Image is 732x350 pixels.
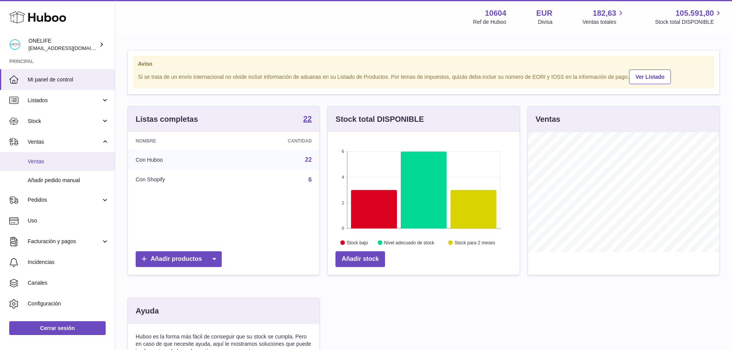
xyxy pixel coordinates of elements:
span: 105.591,80 [676,8,714,18]
span: Uso [28,217,109,224]
text: 0 [342,226,344,231]
a: 6 [308,176,312,183]
span: Ventas totales [583,18,625,26]
text: 4 [342,175,344,179]
span: 182,63 [593,8,616,18]
span: Añadir pedido manual [28,177,109,184]
strong: 22 [303,115,312,123]
h3: Ventas [536,114,560,124]
div: Ref de Huboo [473,18,506,26]
span: Configuración [28,300,109,307]
a: 182,63 Ventas totales [583,8,625,26]
text: Nivel adecuado de stock [384,240,435,245]
span: Pedidos [28,196,101,204]
div: Si se trata de un envío internacional no olvide incluir información de aduanas en su Listado de P... [138,68,709,84]
span: Listados [28,97,101,104]
div: Divisa [538,18,553,26]
a: 22 [305,156,312,163]
a: Cerrar sesión [9,321,106,335]
td: Con Huboo [128,150,230,170]
div: ONELIFE [28,37,98,52]
h3: Stock total DISPONIBLE [335,114,424,124]
td: Con Shopify [128,170,230,190]
span: Facturación y pagos [28,238,101,245]
text: Stock para 2 meses [455,240,495,245]
a: Añadir stock [335,251,385,267]
text: 2 [342,201,344,205]
a: Añadir productos [136,251,222,267]
h3: Listas completas [136,114,198,124]
th: Nombre [128,132,230,150]
span: Ventas [28,158,109,165]
strong: EUR [536,8,553,18]
span: Ventas [28,138,101,146]
span: Incidencias [28,259,109,266]
text: Stock bajo [347,240,368,245]
th: Cantidad [230,132,320,150]
a: 22 [303,115,312,124]
h3: Ayuda [136,306,159,316]
span: Stock [28,118,101,125]
img: internalAdmin-10604@internal.huboo.com [9,39,21,50]
span: [EMAIL_ADDRESS][DOMAIN_NAME] [28,45,113,51]
strong: Aviso [138,60,709,68]
a: 105.591,80 Stock total DISPONIBLE [655,8,723,26]
text: 6 [342,149,344,154]
span: Mi panel de control [28,76,109,83]
span: Canales [28,279,109,287]
strong: 10604 [485,8,506,18]
a: Ver Listado [629,70,671,84]
span: Stock total DISPONIBLE [655,18,723,26]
